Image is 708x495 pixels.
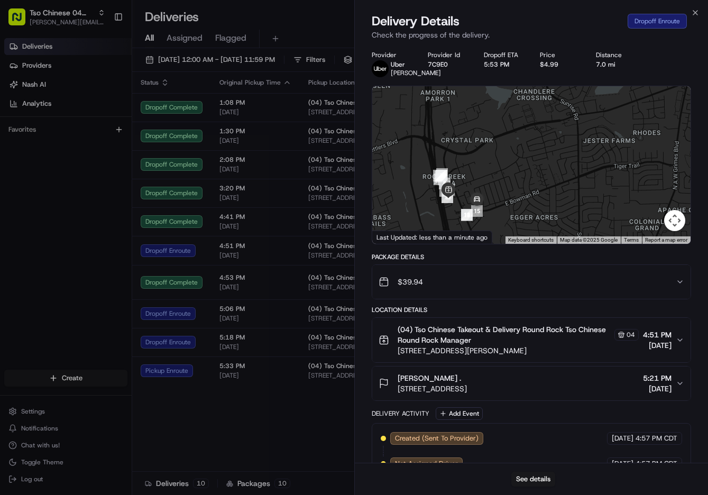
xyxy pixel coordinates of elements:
span: (04) Tso Chinese Takeout & Delivery Round Rock Tso Chinese Round Rock Manager [398,324,613,345]
img: Google [375,230,410,244]
div: Package Details [372,253,692,261]
a: Terms (opens in new tab) [624,237,639,243]
a: Report a map error [645,237,687,243]
p: Welcome 👋 [11,42,192,59]
span: • [88,192,91,201]
span: $39.94 [398,277,423,287]
img: Angelique Valdez [11,154,27,171]
div: Dropoff ETA [484,51,523,59]
button: (04) Tso Chinese Takeout & Delivery Round Rock Tso Chinese Round Rock Manager04[STREET_ADDRESS][P... [372,318,691,362]
span: 4:57 PM CDT [636,434,677,443]
button: Add Event [436,407,483,420]
span: API Documentation [100,236,170,247]
span: [PERSON_NAME] [391,69,441,77]
div: 8 [439,185,451,197]
span: 5:21 PM [643,373,672,383]
button: Map camera controls [664,210,685,231]
span: 4:57 PM CDT [636,459,677,469]
button: See details [511,472,555,487]
div: Last Updated: less than a minute ago [372,231,492,244]
span: [STREET_ADDRESS] [398,383,467,394]
img: 1736555255976-a54dd68f-1ca7-489b-9aae-adbdc363a1c4 [21,193,30,201]
span: [DATE] [612,459,633,469]
img: 1736555255976-a54dd68f-1ca7-489b-9aae-adbdc363a1c4 [11,101,30,120]
div: 7.0 mi [596,60,635,69]
div: Past conversations [11,137,71,146]
button: Keyboard shortcuts [508,236,554,244]
span: Uber [391,60,405,69]
img: uber-new-logo.jpeg [372,60,389,77]
span: 4:51 PM [643,329,672,340]
div: 7 [436,170,447,181]
div: 5:53 PM [484,60,523,69]
div: $4.99 [540,60,579,69]
div: We're available if you need us! [48,112,145,120]
button: 7C9E0 [428,60,448,69]
span: [DATE] [612,434,633,443]
img: 1736555255976-a54dd68f-1ca7-489b-9aae-adbdc363a1c4 [21,164,30,173]
div: Price [540,51,579,59]
div: 💻 [89,237,98,246]
div: Location Details [372,306,692,314]
span: Delivery Details [372,13,459,30]
span: Pylon [105,262,128,270]
button: [PERSON_NAME] .[STREET_ADDRESS]5:21 PM[DATE] [372,366,691,400]
span: [PERSON_NAME] [33,164,86,172]
span: 04 [627,331,635,339]
div: Distance [596,51,635,59]
img: Brigitte Vinadas [11,182,27,199]
span: [STREET_ADDRESS][PERSON_NAME] [398,345,639,356]
img: 9188753566659_6852d8bf1fb38e338040_72.png [22,101,41,120]
span: [DATE] [94,192,115,201]
span: Knowledge Base [21,236,81,247]
span: Not Assigned Driver [395,459,458,469]
img: Nash [11,11,32,32]
div: 5 [439,178,450,189]
span: [DATE] [643,383,672,394]
span: Created (Sent To Provider) [395,434,479,443]
div: 14 [461,209,473,221]
a: Open this area in Google Maps (opens a new window) [375,230,410,244]
div: Delivery Activity [372,409,429,418]
a: Powered byPylon [75,262,128,270]
div: Provider [372,51,411,59]
a: 💻API Documentation [85,232,174,251]
div: Provider Id [428,51,467,59]
div: Start new chat [48,101,173,112]
span: [PERSON_NAME] . [398,373,461,383]
span: Map data ©2025 Google [560,237,618,243]
span: [PERSON_NAME] [33,192,86,201]
div: 15 [471,205,483,217]
input: Clear [27,68,174,79]
a: 📗Knowledge Base [6,232,85,251]
span: [DATE] [643,340,672,351]
span: [DATE] [94,164,115,172]
button: $39.94 [372,265,691,299]
div: 4 [436,168,448,180]
button: Start new chat [180,104,192,117]
div: 📗 [11,237,19,246]
button: See all [164,135,192,148]
span: • [88,164,91,172]
p: Check the progress of the delivery. [372,30,692,40]
div: 3 [433,170,445,181]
